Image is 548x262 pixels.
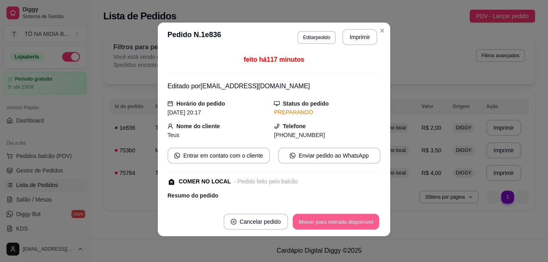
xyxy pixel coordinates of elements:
strong: Status do pedido [283,100,329,107]
button: Mover para retirada disponível [293,214,379,230]
span: user [167,123,173,129]
span: phone [274,123,280,129]
span: whats-app [290,153,295,158]
span: Teus [167,132,180,138]
strong: Nome do cliente [176,123,220,129]
div: COMER NO LOCAL [179,177,231,186]
span: desktop [274,101,280,106]
button: Close [376,24,389,37]
strong: Horário do pedido [176,100,225,107]
button: close-circleCancelar pedido [224,214,288,230]
span: close-circle [231,219,236,225]
strong: Resumo do pedido [167,192,218,199]
span: Editado por [EMAIL_ADDRESS][DOMAIN_NAME] [167,83,310,89]
h3: Pedido N. 1e836 [167,29,221,45]
span: [DATE] 20:17 [167,109,201,116]
span: feito há 117 minutos [244,56,304,63]
div: - Pedido feito pelo balcão [234,177,298,186]
button: Imprimir [342,29,377,45]
strong: Telefone [283,123,306,129]
span: calendar [167,101,173,106]
div: PREPARANDO [274,108,381,116]
span: [PHONE_NUMBER] [274,132,325,138]
button: whats-appEntrar em contato com o cliente [167,148,270,164]
button: Editarpedido [297,31,336,44]
button: whats-appEnviar pedido ao WhatsApp [278,148,381,164]
span: whats-app [174,153,180,158]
